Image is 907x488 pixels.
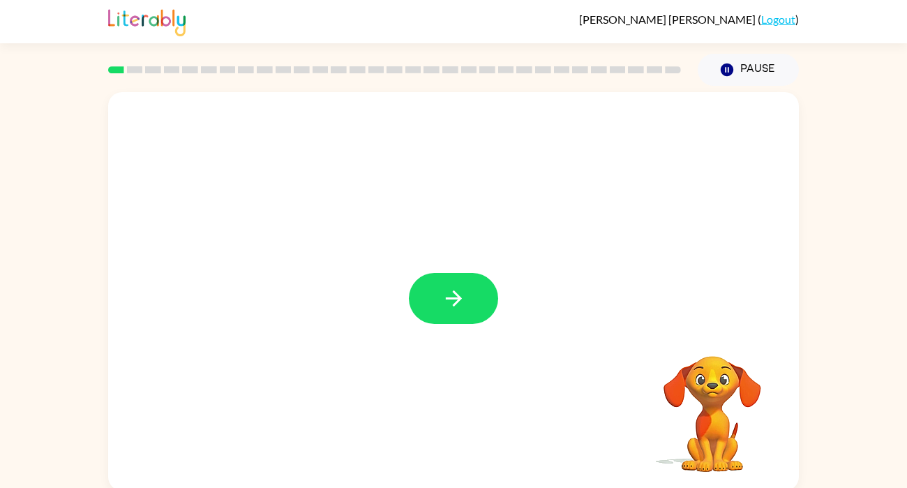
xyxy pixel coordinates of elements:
[761,13,795,26] a: Logout
[579,13,799,26] div: ( )
[108,6,186,36] img: Literably
[579,13,758,26] span: [PERSON_NAME] [PERSON_NAME]
[698,54,799,86] button: Pause
[643,334,782,474] video: Your browser must support playing .mp4 files to use Literably. Please try using another browser.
